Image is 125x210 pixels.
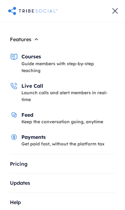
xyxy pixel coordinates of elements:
a: home [5,6,58,16]
div: Courses [21,53,41,60]
div: Launch calls and alert members in real-time [21,90,112,104]
div: Features [10,36,31,43]
div: menu [108,4,120,19]
div: Feed [21,112,33,119]
div: Payments [21,134,46,141]
div: Live Call [21,83,43,90]
div: Get paid fast, without the platform tax [21,141,104,148]
div: Pricing [10,161,28,168]
a: Updates [10,173,115,193]
a: FeedKeep the conversation going, anytime [10,109,115,129]
div: Features [10,32,115,47]
a: CoursesGuide members with step-by-step teaching [10,51,115,77]
a: Live CallLaunch calls and alert members in real-time [10,80,115,106]
div: Keep the conversation going, anytime [21,119,103,125]
a: Pricing [10,154,115,173]
div: Updates [10,180,30,187]
div: Help [10,199,21,206]
nav: Features [10,47,115,154]
div: Guide members with step-by-step teaching [21,61,112,75]
a: PaymentsGet paid fast, without the platform tax [10,131,115,151]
